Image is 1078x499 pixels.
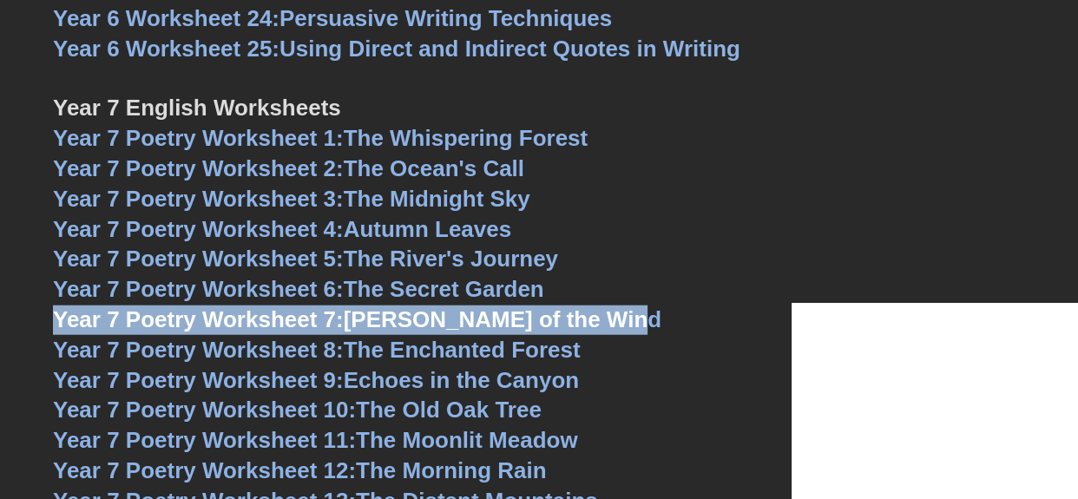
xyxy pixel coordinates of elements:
span: Year 7 Poetry Worksheet 2: [53,155,344,181]
span: Year 7 Poetry Worksheet 8: [53,337,344,363]
span: Year 7 Poetry Worksheet 7: [53,306,344,332]
a: Year 7 Poetry Worksheet 12:The Morning Rain [53,457,546,483]
iframe: Chat Widget [792,303,1078,499]
a: Year 7 Poetry Worksheet 11:The Moonlit Meadow [53,427,578,453]
a: Year 7 Poetry Worksheet 5:The River's Journey [53,246,558,272]
span: Year 7 Poetry Worksheet 6: [53,276,344,302]
span: Year 7 Poetry Worksheet 4: [53,216,344,242]
a: Year 7 Poetry Worksheet 1:The Whispering Forest [53,125,588,151]
h3: Year 7 English Worksheets [53,65,1025,124]
span: Year 6 Worksheet 25: [53,36,279,62]
span: Year 7 Poetry Worksheet 11: [53,427,356,453]
a: Year 7 Poetry Worksheet 2:The Ocean's Call [53,155,524,181]
a: Year 7 Poetry Worksheet 8:The Enchanted Forest [53,337,580,363]
a: Year 7 Poetry Worksheet 6:The Secret Garden [53,276,544,302]
a: Year 7 Poetry Worksheet 3:The Midnight Sky [53,186,530,212]
a: Year 6 Worksheet 25:Using Direct and Indirect Quotes in Writing [53,36,740,62]
a: Year 6 Worksheet 24:Persuasive Writing Techniques [53,5,612,31]
a: Year 7 Poetry Worksheet 7:[PERSON_NAME] of the Wind [53,306,661,332]
span: Year 6 Worksheet 24: [53,5,279,31]
a: Year 7 Poetry Worksheet 4:Autumn Leaves [53,216,511,242]
span: Year 7 Poetry Worksheet 5: [53,246,344,272]
span: Year 7 Poetry Worksheet 12: [53,457,356,483]
span: Year 7 Poetry Worksheet 1: [53,125,344,151]
a: Year 7 Poetry Worksheet 10:The Old Oak Tree [53,397,542,423]
span: Year 7 Poetry Worksheet 10: [53,397,356,423]
span: Year 7 Poetry Worksheet 9: [53,367,344,393]
span: Year 7 Poetry Worksheet 3: [53,186,344,212]
a: Year 7 Poetry Worksheet 9:Echoes in the Canyon [53,367,579,393]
